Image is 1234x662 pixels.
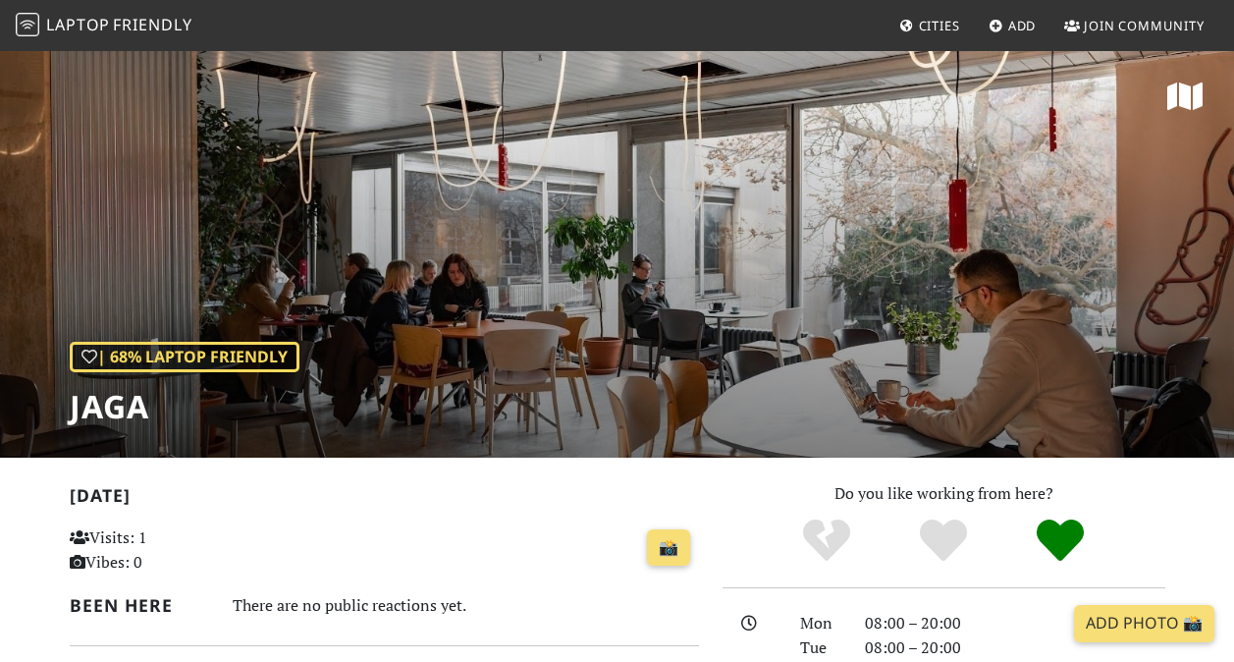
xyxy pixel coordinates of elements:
[70,342,299,373] div: | 68% Laptop Friendly
[885,517,1002,566] div: Yes
[1001,517,1118,566] div: Definitely!
[769,517,885,566] div: No
[16,13,39,36] img: LaptopFriendly
[16,9,192,43] a: LaptopFriendly LaptopFriendly
[788,611,853,636] div: Mon
[70,388,299,425] h1: JAGA
[1056,8,1212,43] a: Join Community
[647,529,690,567] a: 📸
[70,485,699,514] h2: [DATE]
[113,14,191,35] span: Friendly
[1074,605,1214,642] a: Add Photo 📸
[70,525,264,576] p: Visits: 1 Vibes: 0
[891,8,968,43] a: Cities
[233,591,699,620] div: There are no public reactions yet.
[1084,17,1205,34] span: Join Community
[853,611,1177,636] div: 08:00 – 20:00
[46,14,110,35] span: Laptop
[919,17,960,34] span: Cities
[788,635,853,661] div: Tue
[1008,17,1037,34] span: Add
[70,595,209,616] h2: Been here
[723,481,1165,507] p: Do you like working from here?
[981,8,1045,43] a: Add
[853,635,1177,661] div: 08:00 – 20:00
